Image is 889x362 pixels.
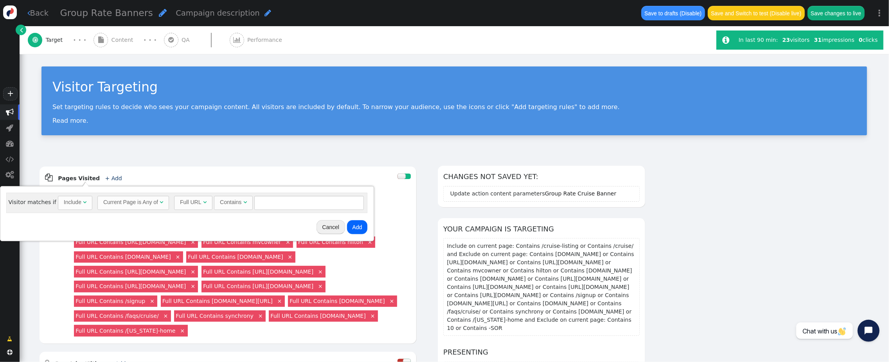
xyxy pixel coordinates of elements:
a: × [317,282,324,289]
section: Include on current page: Contains /cruise-listing or Contains /cruise/ and Exclude on current pag... [443,238,640,336]
span:  [6,124,14,132]
a: × [284,238,292,245]
a: Full URL Contains /faqs/cruise/ [76,313,158,319]
a:  [16,25,26,35]
span:  [7,349,13,355]
div: Visitor Targeting [52,77,856,97]
span:  [7,335,13,343]
a: × [149,297,156,304]
b: 31 [814,37,822,43]
a:  Performance [230,26,300,54]
a: Full URL Contains [DOMAIN_NAME][URL] [162,298,273,304]
span:  [32,37,38,43]
a:  Pages Visited + Add [45,175,135,181]
div: · · · [73,35,86,45]
div: Full URL [180,198,201,206]
a: ⋮ [870,2,889,25]
span:  [6,155,14,163]
a: × [388,297,395,304]
a: Full URL Contains /[US_STATE]-home [76,328,175,334]
span: clicks [859,37,878,43]
a: Full URL Contains [DOMAIN_NAME] [188,254,283,260]
span:  [243,199,247,205]
a: × [257,312,264,319]
span:  [203,199,207,205]
div: Visitor matches if [6,193,367,213]
div: In last 90 min: [739,36,780,44]
span:  [265,9,271,17]
a: Full URL Contains [URL][DOMAIN_NAME] [76,283,186,289]
a: × [317,268,324,275]
a: + [3,87,17,100]
b: 23 [783,37,790,43]
a: Full URL Contains [URL][DOMAIN_NAME] [203,269,313,275]
a: Full URL Contains hilton [298,239,363,245]
button: Add [347,220,368,234]
a:  [2,332,18,346]
span:  [83,199,86,205]
div: Include [64,198,81,206]
div: visitors [780,36,812,44]
span:  [20,26,23,34]
button: Save and Switch to test (Disable live) [708,6,805,20]
a:  Content · · · [94,26,164,54]
a: × [189,238,196,245]
a: Full URL Contains [DOMAIN_NAME] [290,298,385,304]
a: Full URL Contains synchrony [176,313,254,319]
a:  QA [164,26,230,54]
a: × [367,238,374,245]
span: impressions [814,37,855,43]
a: Full URL Contains [DOMAIN_NAME] [271,313,366,319]
span:  [160,199,163,205]
span: QA [182,36,193,44]
span: Campaign description [176,9,260,18]
a: Full URL Contains [URL][DOMAIN_NAME] [76,269,186,275]
a: Read more. [52,117,88,124]
h6: Changes not saved yet: [443,171,640,182]
a:  Target · · · [28,26,94,54]
a: × [369,312,376,319]
span:  [6,108,14,116]
div: Update action content parameters [450,190,617,198]
h6: Your campaign is targeting [443,224,640,234]
span:  [159,8,167,17]
img: logo-icon.svg [3,5,17,19]
button: Save to drafts (Disable) [641,6,705,20]
a: Full URL Contains mvcowner [203,239,281,245]
span: Group Rate Banners [60,7,153,18]
span:  [45,174,53,181]
p: Set targeting rules to decide who sees your campaign content. All visitors are included by defaul... [52,103,856,111]
a: × [179,327,186,334]
span: Target [46,36,66,44]
a: Full URL Contains [URL][DOMAIN_NAME] [203,283,313,289]
a: Full URL Contains /signup [76,298,145,304]
span:  [6,140,14,147]
a: × [174,253,181,260]
a: + Add [105,175,122,181]
a: × [189,268,196,275]
span: Performance [247,36,285,44]
a: × [189,282,196,289]
em: Group Rate Cruise Banner [545,190,617,197]
div: Contains [220,198,241,206]
button: Cancel [317,220,346,234]
a: × [286,253,293,260]
span: Content [112,36,137,44]
a: Full URL Contains [DOMAIN_NAME] [76,254,171,260]
span:  [168,37,174,43]
a: × [276,297,283,304]
button: Save changes to live [808,6,865,20]
b: 0 [859,37,863,43]
h6: Presenting [443,347,640,357]
a: × [162,312,169,319]
span:  [6,171,14,179]
div: Current Page is Any of [103,198,158,206]
span:  [98,37,104,43]
span:  [27,9,30,17]
span:  [723,36,730,44]
a: Back [27,7,49,19]
b: Pages Visited [58,175,100,181]
a: Full URL Contains [URL][DOMAIN_NAME] [76,239,186,245]
div: · · · [144,35,157,45]
span:  [233,37,241,43]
